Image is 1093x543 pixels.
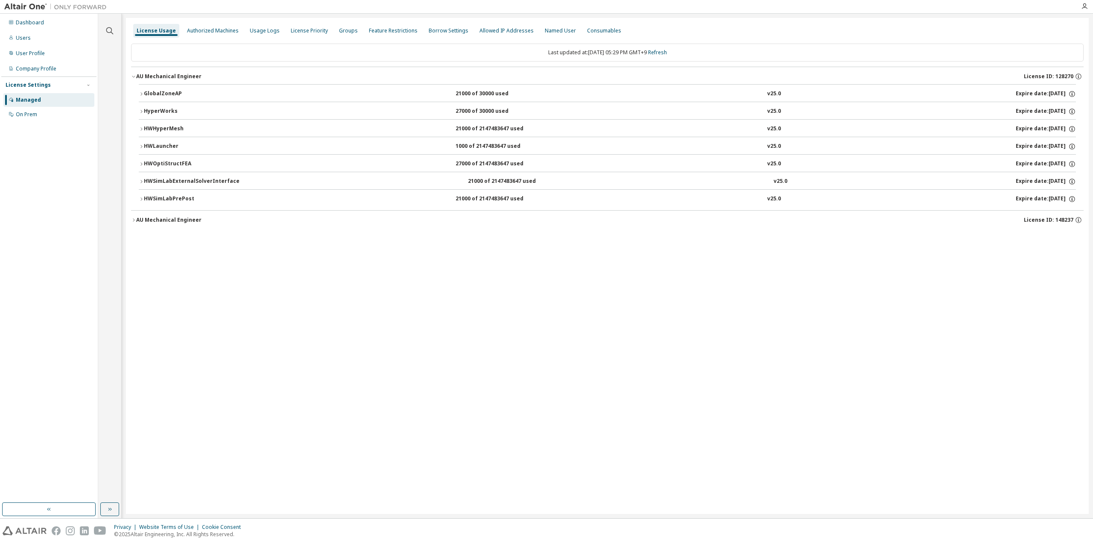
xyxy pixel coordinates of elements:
img: instagram.svg [66,526,75,535]
div: v25.0 [767,143,781,150]
div: Usage Logs [250,27,280,34]
div: HWLauncher [144,143,221,150]
div: 1000 of 2147483647 used [456,143,532,150]
div: Expire date: [DATE] [1016,108,1076,115]
div: Expire date: [DATE] [1016,160,1076,168]
div: User Profile [16,50,45,57]
div: v25.0 [767,108,781,115]
div: Groups [339,27,358,34]
button: GlobalZoneAP21000 of 30000 usedv25.0Expire date:[DATE] [139,85,1076,103]
div: v25.0 [767,90,781,98]
div: On Prem [16,111,37,118]
div: Users [16,35,31,41]
img: youtube.svg [94,526,106,535]
span: License ID: 148237 [1024,217,1073,223]
div: AU Mechanical Engineer [136,217,202,223]
div: v25.0 [767,195,781,203]
div: AU Mechanical Engineer [136,73,202,80]
button: HWLauncher1000 of 2147483647 usedv25.0Expire date:[DATE] [139,137,1076,156]
div: 21000 of 2147483647 used [456,125,532,133]
img: Altair One [4,3,111,11]
div: HWOptiStructFEA [144,160,221,168]
span: License ID: 128270 [1024,73,1073,80]
div: Cookie Consent [202,524,246,531]
div: 27000 of 2147483647 used [456,160,532,168]
div: 21000 of 2147483647 used [456,195,532,203]
div: HyperWorks [144,108,221,115]
div: HWHyperMesh [144,125,221,133]
button: HWSimLabExternalSolverInterface21000 of 2147483647 usedv25.0Expire date:[DATE] [139,172,1076,191]
div: License Settings [6,82,51,88]
div: Authorized Machines [187,27,239,34]
div: Expire date: [DATE] [1016,143,1076,150]
div: Expire date: [DATE] [1016,90,1076,98]
div: 27000 of 30000 used [456,108,532,115]
div: HWSimLabExternalSolverInterface [144,178,240,185]
div: Expire date: [DATE] [1016,125,1076,133]
div: Website Terms of Use [139,524,202,531]
div: Allowed IP Addresses [479,27,534,34]
div: Privacy [114,524,139,531]
div: v25.0 [767,125,781,133]
img: altair_logo.svg [3,526,47,535]
div: Expire date: [DATE] [1016,178,1076,185]
div: HWSimLabPrePost [144,195,221,203]
button: AU Mechanical EngineerLicense ID: 148237 [131,211,1084,229]
div: v25.0 [767,160,781,168]
button: AU Mechanical EngineerLicense ID: 128270 [131,67,1084,86]
div: Borrow Settings [429,27,468,34]
div: License Priority [291,27,328,34]
img: linkedin.svg [80,526,89,535]
button: HWOptiStructFEA27000 of 2147483647 usedv25.0Expire date:[DATE] [139,155,1076,173]
div: Feature Restrictions [369,27,418,34]
div: Company Profile [16,65,56,72]
p: © 2025 Altair Engineering, Inc. All Rights Reserved. [114,531,246,538]
button: HyperWorks27000 of 30000 usedv25.0Expire date:[DATE] [139,102,1076,121]
div: v25.0 [774,178,787,185]
div: Dashboard [16,19,44,26]
div: Named User [545,27,576,34]
button: HWHyperMesh21000 of 2147483647 usedv25.0Expire date:[DATE] [139,120,1076,138]
button: HWSimLabPrePost21000 of 2147483647 usedv25.0Expire date:[DATE] [139,190,1076,208]
div: Last updated at: [DATE] 05:29 PM GMT+9 [131,44,1084,62]
div: 21000 of 2147483647 used [468,178,545,185]
div: Consumables [587,27,621,34]
div: License Usage [137,27,176,34]
div: Expire date: [DATE] [1016,195,1076,203]
a: Refresh [648,49,667,56]
div: 21000 of 30000 used [456,90,532,98]
div: Managed [16,97,41,103]
div: GlobalZoneAP [144,90,221,98]
img: facebook.svg [52,526,61,535]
